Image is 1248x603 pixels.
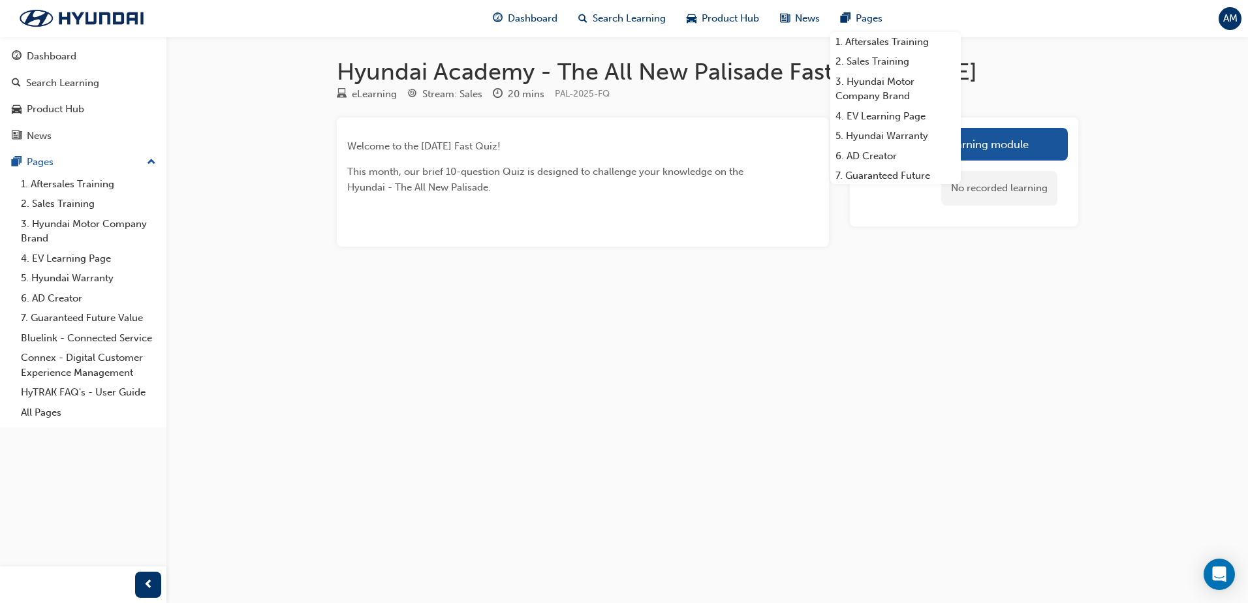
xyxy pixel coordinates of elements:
span: clock-icon [493,89,503,100]
span: news-icon [780,10,790,27]
a: All Pages [16,403,161,423]
a: guage-iconDashboard [482,5,568,32]
span: guage-icon [12,51,22,63]
span: prev-icon [144,577,153,593]
a: 2. Sales Training [16,194,161,214]
img: Trak [7,5,157,32]
span: guage-icon [493,10,503,27]
a: 6. AD Creator [830,146,961,166]
a: Search Learning [5,71,161,95]
a: 4. EV Learning Page [830,106,961,127]
button: DashboardSearch LearningProduct HubNews [5,42,161,150]
span: Product Hub [702,11,759,26]
a: 1. Aftersales Training [830,32,961,52]
span: pages-icon [841,10,850,27]
a: 2. Sales Training [830,52,961,72]
div: No recorded learning [941,171,1057,206]
span: News [795,11,820,26]
a: 3. Hyundai Motor Company Brand [16,214,161,249]
button: Pages [5,150,161,174]
a: car-iconProduct Hub [676,5,770,32]
a: Connex - Digital Customer Experience Management [16,348,161,382]
div: Open Intercom Messenger [1204,559,1235,590]
span: Pages [856,11,882,26]
div: Stream [407,86,482,102]
span: learningResourceType_ELEARNING-icon [337,89,347,100]
a: 7. Guaranteed Future Value [830,166,961,200]
div: Dashboard [27,49,76,64]
a: Bluelink - Connected Service [16,328,161,348]
div: News [27,129,52,144]
a: Launch eLearning module [860,128,1068,161]
a: search-iconSearch Learning [568,5,676,32]
span: car-icon [687,10,696,27]
span: AM [1223,11,1238,26]
a: 1. Aftersales Training [16,174,161,194]
a: 5. Hyundai Warranty [830,126,961,146]
div: Product Hub [27,102,84,117]
a: Product Hub [5,97,161,121]
span: Search Learning [593,11,666,26]
span: Welcome to the [DATE] Fast Quiz! [347,140,501,152]
span: This month, our brief 10-question Quiz is designed to challenge your knowledge on the Hyundai - T... [347,166,746,193]
span: car-icon [12,104,22,116]
span: Dashboard [508,11,557,26]
h1: Hyundai Academy - The All New Palisade Fast Quiz: [DATE] [337,57,1078,86]
a: 6. AD Creator [16,288,161,309]
a: 7. Guaranteed Future Value [16,308,161,328]
div: 20 mins [508,87,544,102]
span: news-icon [12,131,22,142]
span: Learning resource code [555,88,610,99]
span: up-icon [147,154,156,171]
span: search-icon [578,10,587,27]
a: 5. Hyundai Warranty [16,268,161,288]
a: 4. EV Learning Page [16,249,161,269]
div: eLearning [352,87,397,102]
button: AM [1219,7,1241,30]
a: News [5,124,161,148]
a: HyTRAK FAQ's - User Guide [16,382,161,403]
a: 3. Hyundai Motor Company Brand [830,72,961,106]
span: search-icon [12,78,21,89]
div: Pages [27,155,54,170]
div: Type [337,86,397,102]
div: Stream: Sales [422,87,482,102]
span: pages-icon [12,157,22,168]
div: Search Learning [26,76,99,91]
a: Dashboard [5,44,161,69]
span: target-icon [407,89,417,100]
a: news-iconNews [770,5,830,32]
a: pages-iconPages [830,5,893,32]
div: Duration [493,86,544,102]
